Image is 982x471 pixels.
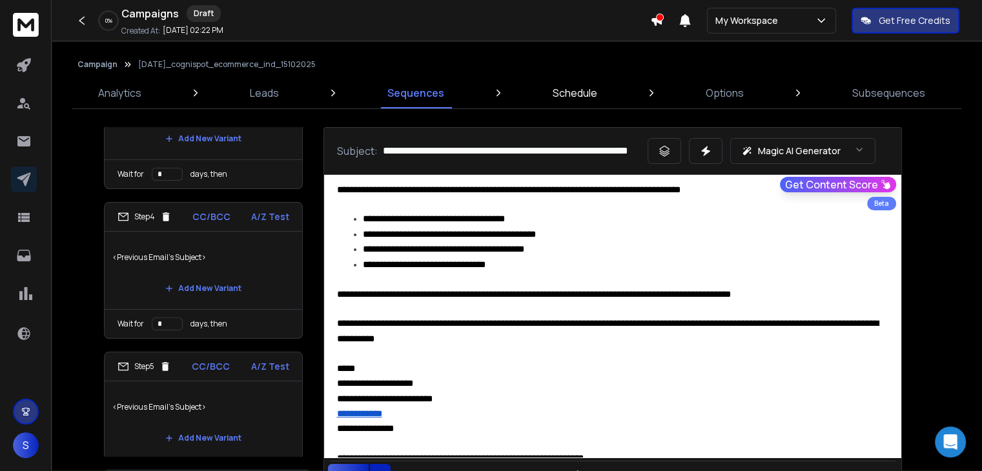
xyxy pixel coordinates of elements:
[192,210,230,223] p: CC/BCC
[545,77,605,108] a: Schedule
[13,432,39,458] button: S
[187,5,221,22] div: Draft
[77,59,118,70] button: Campaign
[118,319,144,329] p: Wait for
[90,77,149,108] a: Analytics
[250,85,279,101] p: Leads
[190,319,227,329] p: days, then
[118,211,172,223] div: Step 4
[112,389,294,425] p: <Previous Email's Subject>
[706,85,744,101] p: Options
[879,14,950,27] p: Get Free Credits
[118,169,144,179] p: Wait for
[715,14,783,27] p: My Workspace
[867,197,896,210] div: Beta
[121,6,179,21] h1: Campaigns
[844,77,933,108] a: Subsequences
[337,143,378,159] p: Subject:
[553,85,597,101] p: Schedule
[758,145,841,157] p: Magic AI Generator
[121,26,160,36] p: Created At:
[112,239,294,276] p: <Previous Email's Subject>
[155,425,252,451] button: Add New Variant
[190,169,227,179] p: days, then
[138,59,316,70] p: [DATE]_cognispot_ecommerce_ind_15102025
[163,25,223,35] p: [DATE] 02:22 PM
[380,77,452,108] a: Sequences
[730,138,875,164] button: Magic AI Generator
[105,17,112,25] p: 0 %
[104,202,303,339] li: Step4CC/BCCA/Z Test<Previous Email's Subject>Add New VariantWait fordays, then
[118,361,171,372] div: Step 5
[935,426,966,457] div: Open Intercom Messenger
[852,85,925,101] p: Subsequences
[98,85,141,101] p: Analytics
[251,360,289,373] p: A/Z Test
[698,77,752,108] a: Options
[155,126,252,152] button: Add New Variant
[242,77,287,108] a: Leads
[155,276,252,301] button: Add New Variant
[780,177,896,192] button: Get Content Score
[387,85,444,101] p: Sequences
[104,352,303,459] li: Step5CC/BCCA/Z Test<Previous Email's Subject>Add New Variant
[852,8,959,34] button: Get Free Credits
[192,360,230,373] p: CC/BCC
[251,210,289,223] p: A/Z Test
